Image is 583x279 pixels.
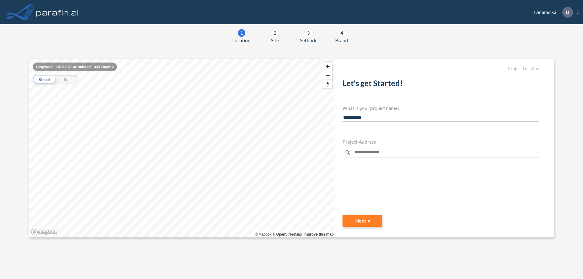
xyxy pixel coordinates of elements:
button: Zoom in [323,62,332,71]
span: Site [271,37,279,44]
input: Enter a location [343,147,539,158]
h2: Let's get Started! [343,79,539,90]
img: logo [35,6,80,18]
div: Dinamicka [525,7,578,18]
div: 1 [238,29,245,37]
h4: Project Address [343,139,539,145]
div: 3 [305,29,312,37]
span: Brand [335,37,348,44]
a: OpenStreetMap [272,232,302,236]
a: Improve this map [304,232,334,236]
h4: What is your project name? [343,105,539,111]
a: Mapbox [255,232,271,236]
div: 4 [338,29,346,37]
div: Street [33,75,56,84]
div: Longitude: -110.8407 Latitude: 49.1044 Zoom: 2 [33,63,117,71]
p: D [566,9,569,15]
div: 2 [271,29,279,37]
a: Mapbox homepage [31,229,58,236]
h5: Project Location [343,66,539,71]
button: Reset bearing to north [323,80,332,88]
button: Next [343,215,382,227]
canvas: Map [29,59,335,237]
button: Zoom out [323,71,332,80]
span: Location [232,37,251,44]
div: Sat [56,75,78,84]
span: Setback [300,37,316,44]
